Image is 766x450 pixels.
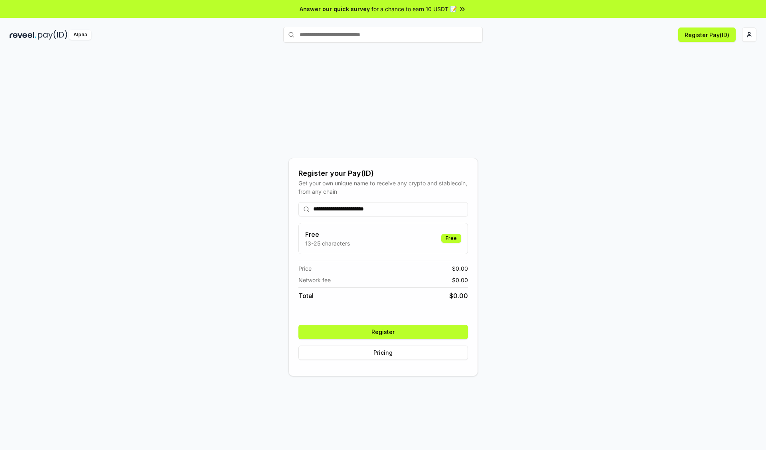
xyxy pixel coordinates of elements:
[449,291,468,301] span: $ 0.00
[298,346,468,360] button: Pricing
[371,5,457,13] span: for a chance to earn 10 USDT 📝
[298,168,468,179] div: Register your Pay(ID)
[678,28,736,42] button: Register Pay(ID)
[298,179,468,196] div: Get your own unique name to receive any crypto and stablecoin, from any chain
[298,325,468,339] button: Register
[300,5,370,13] span: Answer our quick survey
[69,30,91,40] div: Alpha
[452,264,468,273] span: $ 0.00
[298,264,312,273] span: Price
[305,230,350,239] h3: Free
[10,30,36,40] img: reveel_dark
[38,30,67,40] img: pay_id
[305,239,350,248] p: 13-25 characters
[298,291,314,301] span: Total
[441,234,461,243] div: Free
[298,276,331,284] span: Network fee
[452,276,468,284] span: $ 0.00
